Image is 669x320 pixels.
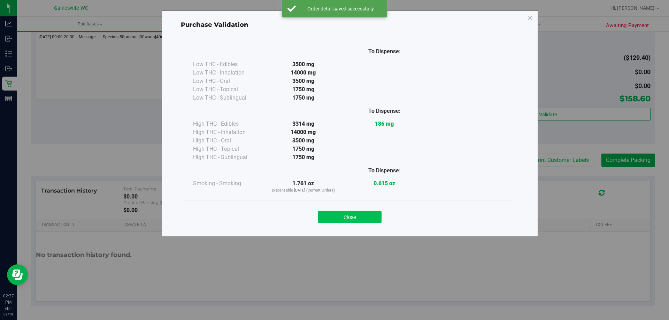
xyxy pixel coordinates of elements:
[193,179,263,188] div: Smoking - Smoking
[193,128,263,136] div: High THC - Inhalation
[193,145,263,153] div: High THC - Topical
[263,60,344,69] div: 3500 mg
[193,77,263,85] div: Low THC - Oral
[193,94,263,102] div: Low THC - Sublingual
[193,136,263,145] div: High THC - Oral
[263,94,344,102] div: 1750 mg
[263,85,344,94] div: 1750 mg
[300,5,382,12] div: Order detail saved successfully
[263,145,344,153] div: 1750 mg
[263,77,344,85] div: 3500 mg
[374,180,395,187] strong: 0.615 oz
[7,264,28,285] iframe: Resource center
[344,107,425,115] div: To Dispense:
[263,136,344,145] div: 3500 mg
[193,85,263,94] div: Low THC - Topical
[193,69,263,77] div: Low THC - Inhalation
[263,128,344,136] div: 14000 mg
[263,120,344,128] div: 3314 mg
[263,69,344,77] div: 14000 mg
[375,120,394,127] strong: 186 mg
[318,211,382,223] button: Close
[344,166,425,175] div: To Dispense:
[193,60,263,69] div: Low THC - Edibles
[263,153,344,162] div: 1750 mg
[181,21,248,29] span: Purchase Validation
[263,179,344,194] div: 1.761 oz
[193,120,263,128] div: High THC - Edibles
[344,47,425,56] div: To Dispense:
[263,188,344,194] p: Dispensable [DATE] (Current Orders)
[193,153,263,162] div: High THC - Sublingual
